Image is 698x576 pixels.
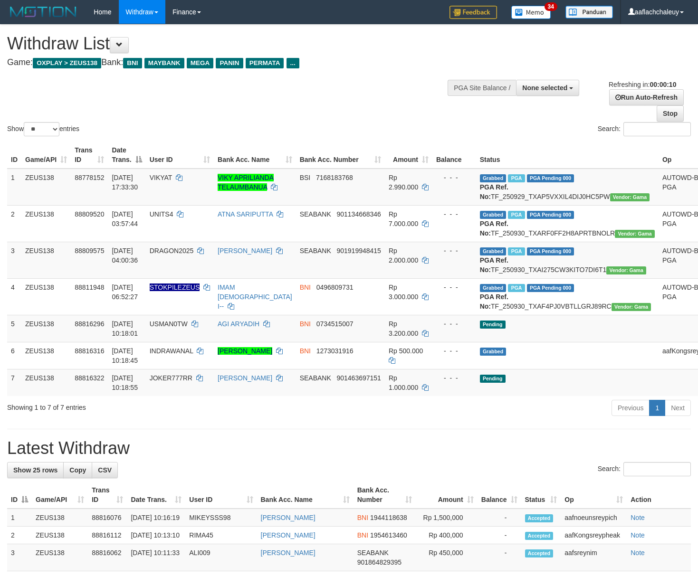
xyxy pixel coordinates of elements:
[88,527,127,544] td: 88816112
[527,284,574,292] span: PGA Pending
[416,509,477,527] td: Rp 1,500,000
[436,209,472,219] div: - - -
[218,174,274,191] a: VIKY APRILIANDA TELAUMBANUA
[21,242,71,278] td: ZEUS138
[478,527,521,544] td: -
[7,315,21,342] td: 5
[71,142,108,169] th: Trans ID: activate to sort column ascending
[32,544,88,571] td: ZEUS138
[525,532,554,540] span: Accepted
[300,210,331,218] span: SEABANK
[478,482,521,509] th: Balance: activate to sort column ascending
[7,205,21,242] td: 2
[561,509,627,527] td: aafnoeunsreypich
[98,466,112,474] span: CSV
[261,549,316,557] a: [PERSON_NAME]
[7,242,21,278] td: 3
[7,58,456,67] h4: Game: Bank:
[650,81,676,88] strong: 00:00:10
[316,283,354,291] span: Copy 0496809731 to clipboard
[7,342,21,369] td: 6
[480,293,508,310] b: PGA Ref. No:
[127,482,185,509] th: Date Trans.: activate to sort column ascending
[610,193,650,201] span: Vendor URL: https://trx31.1velocity.biz
[649,400,665,416] a: 1
[261,531,316,539] a: [PERSON_NAME]
[21,142,71,169] th: Game/API: activate to sort column ascending
[436,173,472,182] div: - - -
[300,247,331,255] span: SEABANK
[24,122,59,136] select: Showentries
[21,278,71,315] td: ZEUS138
[296,142,385,169] th: Bank Acc. Number: activate to sort column ascending
[185,482,257,509] th: User ID: activate to sort column ascending
[508,284,525,292] span: Marked by aafsreyleap
[612,303,651,311] span: Vendor URL: https://trx31.1velocity.biz
[75,320,104,328] span: 88816296
[436,246,472,255] div: - - -
[112,210,138,227] span: [DATE] 03:57:44
[609,89,684,105] a: Run Auto-Refresh
[185,544,257,571] td: ALI009
[336,210,381,218] span: Copy 901134668346 to clipboard
[150,174,172,181] span: VIKYAT
[7,399,284,412] div: Showing 1 to 7 of 7 entries
[300,374,331,382] span: SEABANK
[436,283,472,292] div: - - -
[357,514,368,521] span: BNI
[480,174,507,182] span: Grabbed
[150,210,173,218] span: UNITS4
[127,509,185,527] td: [DATE] 10:16:19
[300,320,311,328] span: BNI
[75,174,104,181] span: 88778152
[7,509,32,527] td: 1
[480,220,508,237] b: PGA Ref. No:
[75,247,104,255] span: 88809575
[33,58,101,68] span: OXPLAY > ZEUS138
[449,6,497,19] img: Feedback.jpg
[7,122,79,136] label: Show entries
[32,527,88,544] td: ZEUS138
[123,58,142,68] span: BNI
[13,466,57,474] span: Show 25 rows
[127,527,185,544] td: [DATE] 10:13:10
[370,514,407,521] span: Copy 1944118638 to clipboard
[480,256,508,274] b: PGA Ref. No:
[316,174,353,181] span: Copy 7168183768 to clipboard
[336,247,381,255] span: Copy 901919948415 to clipboard
[389,320,418,337] span: Rp 3.200.000
[508,247,525,255] span: Marked by aafkaynarin
[112,174,138,191] span: [DATE] 17:33:30
[185,527,257,544] td: RIMA45
[112,247,138,264] span: [DATE] 04:00:36
[480,247,507,255] span: Grabbed
[389,247,418,264] span: Rp 2.000.000
[300,174,311,181] span: BSI
[218,283,292,310] a: IMAM [DEMOGRAPHIC_DATA] I--
[508,211,525,219] span: Marked by aafkaynarin
[150,320,188,328] span: USMAN0TW
[88,509,127,527] td: 88816076
[218,374,272,382] a: [PERSON_NAME]
[354,482,416,509] th: Bank Acc. Number: activate to sort column ascending
[545,2,557,11] span: 34
[287,58,299,68] span: ...
[609,81,676,88] span: Refreshing in:
[631,514,645,521] a: Note
[525,549,554,557] span: Accepted
[565,6,613,19] img: panduan.png
[623,462,691,476] input: Search:
[478,544,521,571] td: -
[665,400,691,416] a: Next
[389,210,418,227] span: Rp 7.000.000
[370,531,407,539] span: Copy 1954613460 to clipboard
[336,374,381,382] span: Copy 901463697151 to clipboard
[300,283,311,291] span: BNI
[7,169,21,206] td: 1
[144,58,184,68] span: MAYBANK
[627,482,691,509] th: Action
[261,514,316,521] a: [PERSON_NAME]
[316,347,354,355] span: Copy 1273031916 to clipboard
[598,462,691,476] label: Search:
[480,211,507,219] span: Grabbed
